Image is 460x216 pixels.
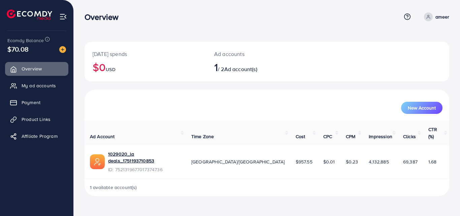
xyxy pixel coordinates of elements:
[403,158,418,165] span: 69,387
[59,46,66,53] img: image
[90,184,137,191] span: 1 available account(s)
[428,126,437,140] span: CTR (%)
[296,158,313,165] span: $957.55
[323,133,332,140] span: CPC
[346,158,358,165] span: $0.23
[403,133,416,140] span: Clicks
[85,12,124,22] h3: Overview
[296,133,305,140] span: Cost
[90,133,115,140] span: Ad Account
[5,129,68,143] a: Affiliate Program
[435,13,449,21] p: ameer
[108,151,180,164] a: 1029020_la deals_1751193710853
[401,102,442,114] button: New Account
[22,133,58,140] span: Affiliate Program
[214,59,218,75] span: 1
[408,105,436,110] span: New Account
[7,9,52,20] img: logo
[191,133,214,140] span: Time Zone
[214,50,289,58] p: Ad accounts
[5,79,68,92] a: My ad accounts
[7,37,44,44] span: Ecomdy Balance
[108,166,180,173] span: ID: 7521319677017374736
[428,158,437,165] span: 1.68
[22,65,42,72] span: Overview
[59,13,67,21] img: menu
[22,99,40,106] span: Payment
[421,12,449,21] a: ameer
[346,133,355,140] span: CPM
[7,44,29,54] span: $70.08
[431,186,455,211] iframe: Chat
[214,61,289,73] h2: / 2
[5,96,68,109] a: Payment
[323,158,335,165] span: $0.01
[22,82,56,89] span: My ad accounts
[369,133,392,140] span: Impression
[22,116,51,123] span: Product Links
[93,50,198,58] p: [DATE] spends
[224,65,257,73] span: Ad account(s)
[106,66,115,73] span: USD
[369,158,389,165] span: 4,132,885
[5,113,68,126] a: Product Links
[93,61,198,73] h2: $0
[5,62,68,75] a: Overview
[90,154,105,169] img: ic-ads-acc.e4c84228.svg
[191,158,285,165] span: [GEOGRAPHIC_DATA]/[GEOGRAPHIC_DATA]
